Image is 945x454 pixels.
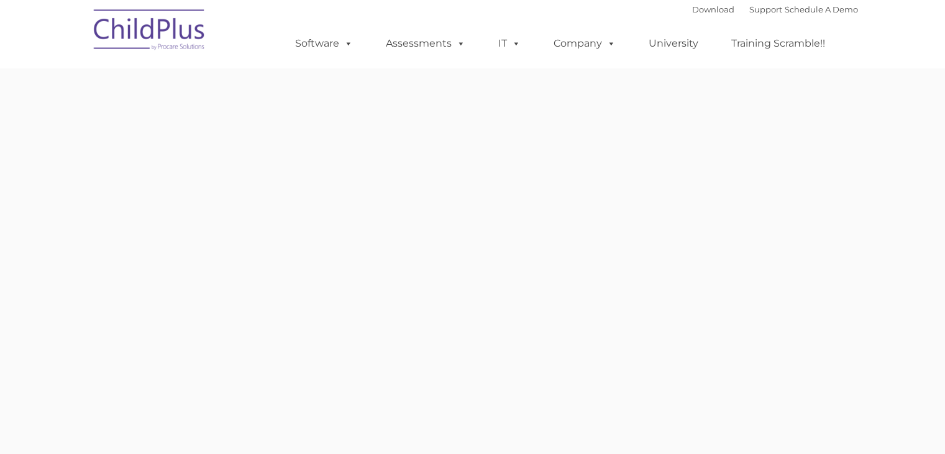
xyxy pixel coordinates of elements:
[373,31,478,56] a: Assessments
[749,4,782,14] a: Support
[283,31,365,56] a: Software
[719,31,838,56] a: Training Scramble!!
[692,4,858,14] font: |
[785,4,858,14] a: Schedule A Demo
[636,31,711,56] a: University
[88,1,212,63] img: ChildPlus by Procare Solutions
[486,31,533,56] a: IT
[541,31,628,56] a: Company
[692,4,734,14] a: Download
